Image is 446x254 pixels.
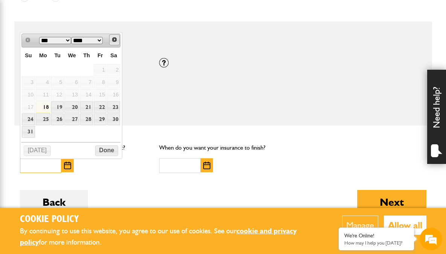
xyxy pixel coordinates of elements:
div: Minimize live chat window [123,4,142,22]
p: By continuing to use this website, you agree to our use of cookies. See our for more information. [20,225,319,248]
a: 19 [51,101,64,113]
p: How may I help you today? [344,240,408,246]
em: Start Chat [102,198,137,208]
a: cookie and privacy policy [20,226,297,247]
a: 21 [80,101,93,113]
img: Choose date [203,162,210,169]
a: 29 [94,113,107,125]
span: Sunday [25,52,32,58]
span: Tuesday [54,52,61,58]
p: When do you want your insurance to finish? [159,143,287,153]
span: Friday [97,52,103,58]
input: Enter your last name [10,70,137,86]
button: Allow all [384,216,426,235]
a: 27 [64,113,79,125]
a: 22 [94,101,107,113]
span: Thursday [83,52,90,58]
span: Next [111,37,117,43]
a: 20 [64,101,79,113]
input: Enter your phone number [10,114,137,131]
a: 23 [107,101,120,113]
input: Enter your email address [10,92,137,109]
a: 18 [36,101,50,113]
span: Monday [39,52,47,58]
h2: Cookie Policy [20,214,319,225]
button: Done [95,145,118,156]
img: d_20077148190_company_1631870298795_20077148190 [13,42,32,52]
button: Next [357,190,426,214]
div: Need help? [427,70,446,164]
button: Manage [342,216,378,235]
button: [DATE] [24,145,51,156]
textarea: Type your message and hit 'Enter' [10,136,137,192]
a: 30 [107,113,120,125]
div: We're Online! [344,233,408,239]
a: 31 [22,126,35,138]
button: Back [20,190,88,214]
div: Chat with us now [39,42,126,52]
a: 26 [51,113,64,125]
img: Choose date [64,162,71,169]
a: 25 [36,113,50,125]
span: Wednesday [68,52,76,58]
span: Saturday [110,52,117,58]
a: Next [109,34,120,45]
a: 24 [22,113,35,125]
a: 28 [80,113,93,125]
